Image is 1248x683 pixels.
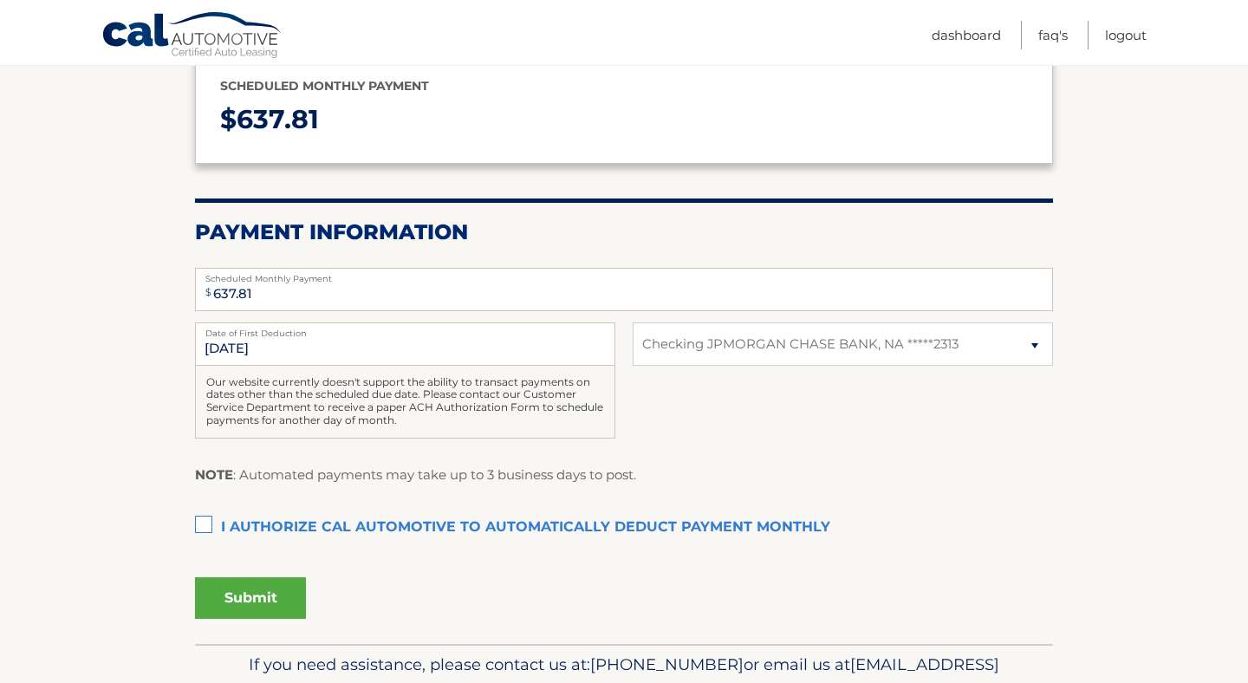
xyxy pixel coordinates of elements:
[932,21,1001,49] a: Dashboard
[195,577,306,619] button: Submit
[195,464,636,486] p: : Automated payments may take up to 3 business days to post.
[195,322,615,366] input: Payment Date
[195,466,233,483] strong: NOTE
[195,322,615,336] label: Date of First Deduction
[195,268,1053,282] label: Scheduled Monthly Payment
[195,366,615,439] div: Our website currently doesn't support the ability to transact payments on dates other than the sc...
[220,75,1028,97] p: Scheduled monthly payment
[195,511,1053,545] label: I authorize cal automotive to automatically deduct payment monthly
[1105,21,1147,49] a: Logout
[101,11,283,62] a: Cal Automotive
[195,268,1053,311] input: Payment Amount
[590,654,744,674] span: [PHONE_NUMBER]
[237,103,319,135] span: 637.81
[220,97,1028,143] p: $
[200,273,217,312] span: $
[1038,21,1068,49] a: FAQ's
[195,219,1053,245] h2: Payment Information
